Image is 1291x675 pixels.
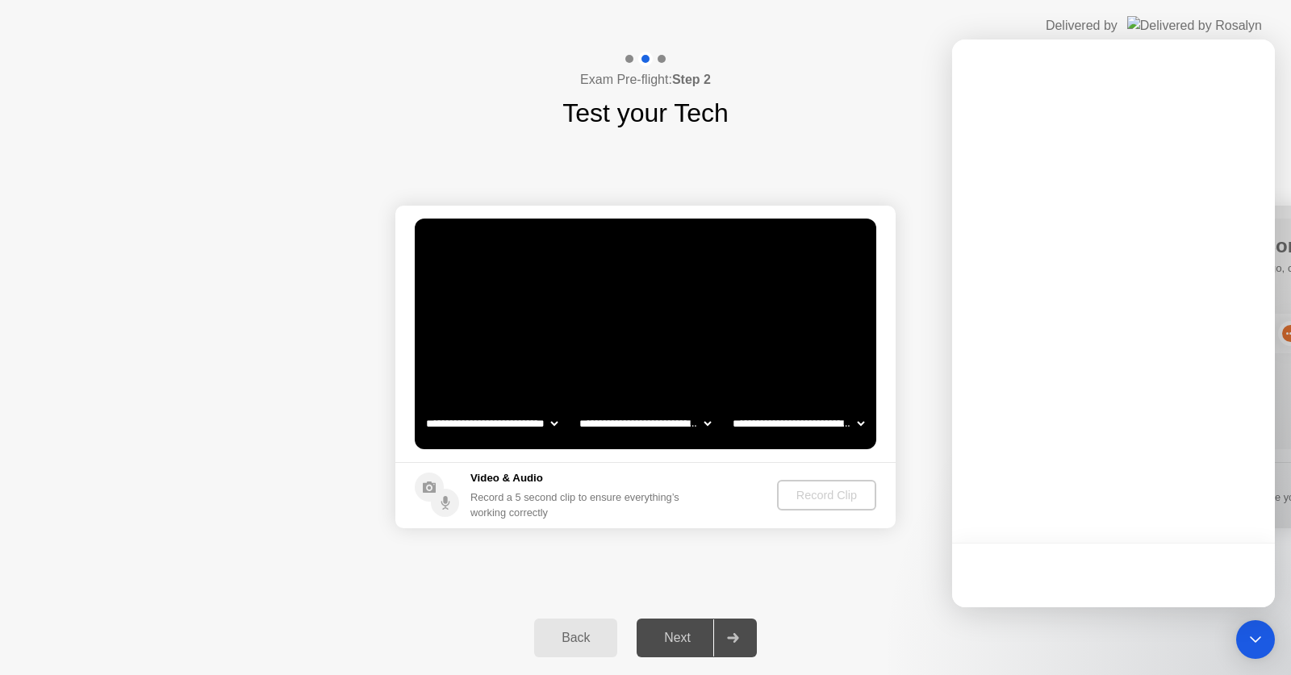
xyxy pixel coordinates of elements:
div: Next [641,631,713,645]
button: Next [637,619,757,657]
div: Delivered by [1046,16,1118,35]
div: Open Intercom Messenger [1236,620,1275,659]
select: Available speakers [576,407,714,440]
h4: Exam Pre-flight: [580,70,711,90]
select: Available microphones [729,407,867,440]
div: Back [539,631,612,645]
b: Step 2 [672,73,711,86]
img: Delivered by Rosalyn [1127,16,1262,35]
h1: Test your Tech [562,94,729,132]
div: ! [687,236,706,256]
button: Back [534,619,617,657]
select: Available cameras [423,407,561,440]
h5: Video & Audio [470,470,686,486]
div: Record a 5 second clip to ensure everything’s working correctly [470,490,686,520]
div: Record Clip [783,489,870,502]
button: Record Clip [777,480,876,510]
div: . . . [698,236,717,256]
